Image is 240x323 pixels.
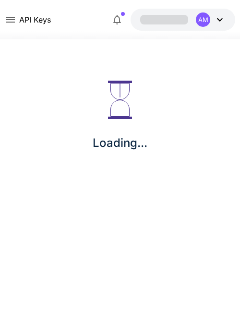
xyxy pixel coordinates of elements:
div: AM [196,12,210,27]
p: Loading... [93,134,147,152]
a: API Keys [19,14,51,25]
button: AM [131,9,235,31]
nav: breadcrumb [19,14,51,25]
